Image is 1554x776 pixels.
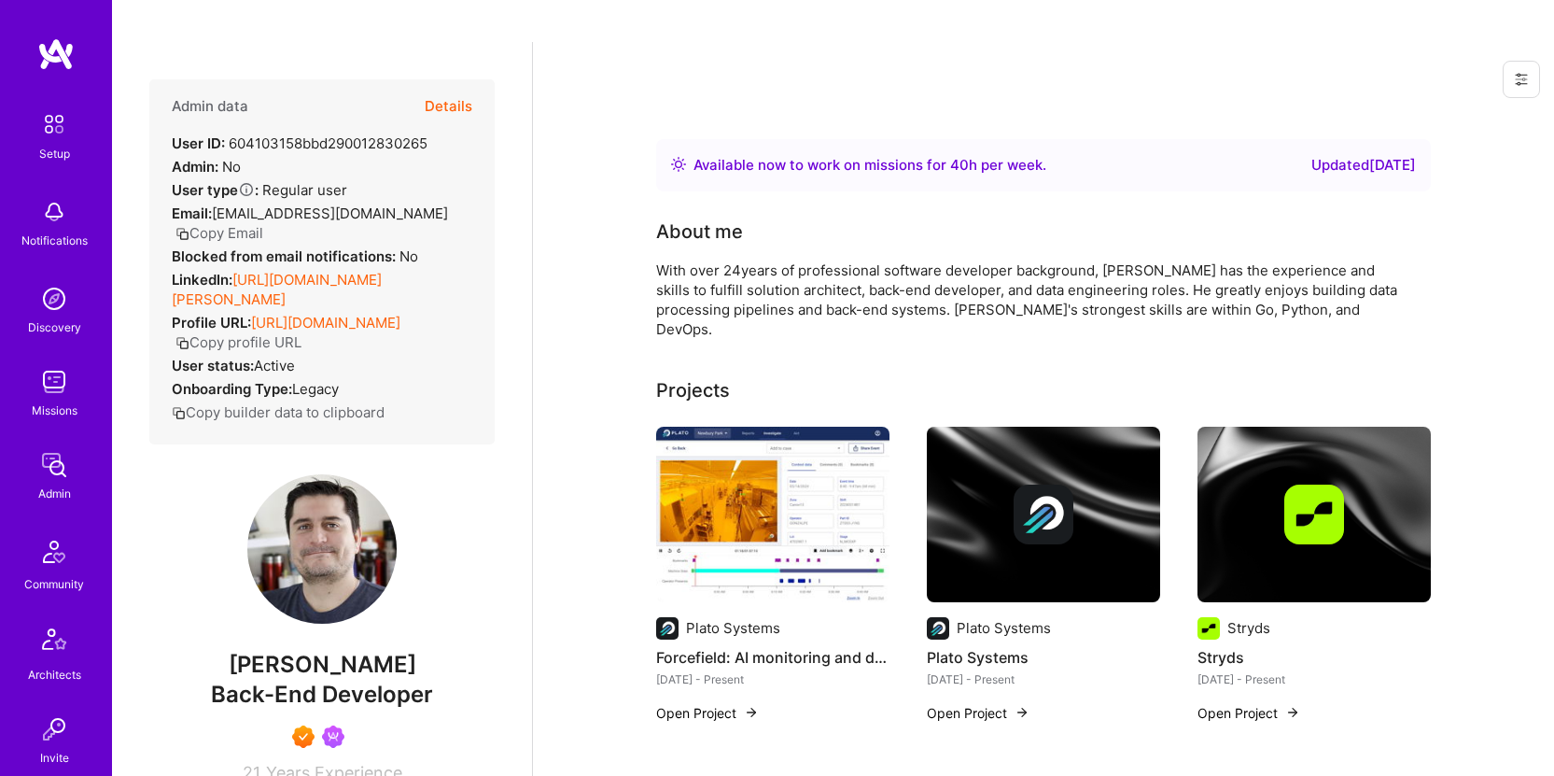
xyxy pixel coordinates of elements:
[39,144,70,163] div: Setup
[656,218,743,246] div: About me
[656,261,1403,339] div: With over 24years of professional software developer background, [PERSON_NAME] has the experience...
[656,376,730,404] div: Projects
[172,247,418,266] div: No
[172,158,218,176] strong: Admin:
[175,332,301,352] button: Copy profile URL
[950,156,969,174] span: 40
[212,205,448,222] span: [EMAIL_ADDRESS][DOMAIN_NAME]
[1197,617,1220,640] img: Company logo
[247,474,397,624] img: User Avatar
[322,726,344,748] img: Been on Mission
[172,271,382,308] a: [URL][DOMAIN_NAME][PERSON_NAME]
[957,618,1051,638] div: Plato Systems
[1311,154,1416,176] div: Updated [DATE]
[172,271,232,289] strong: LinkedIn:
[927,645,1160,670] h4: Plato Systems
[35,193,73,231] img: bell
[35,711,73,748] img: Invite
[671,157,686,172] img: Availability
[32,620,77,665] img: Architects
[172,402,385,422] button: Copy builder data to clipboard
[21,231,88,250] div: Notifications
[32,529,77,574] img: Community
[35,280,73,317] img: discovery
[927,670,1160,689] div: [DATE] - Present
[656,617,679,640] img: Company logo
[1197,427,1431,602] img: cover
[28,665,81,684] div: Architects
[211,681,433,708] span: Back-End Developer
[254,357,295,374] span: Active
[1197,670,1431,689] div: [DATE] - Present
[656,645,889,670] h4: Forcefield: AI monitoring and data visualization
[172,181,259,199] strong: User type :
[927,427,1160,602] img: cover
[1015,705,1029,720] img: arrow-right
[927,703,1029,723] button: Open Project
[1227,618,1270,638] div: Stryds
[927,617,949,640] img: Company logo
[172,180,347,200] div: Regular user
[172,247,399,265] strong: Blocked from email notifications:
[1284,485,1344,544] img: Company logo
[40,748,69,768] div: Invite
[35,363,73,401] img: teamwork
[656,703,759,723] button: Open Project
[425,79,472,134] button: Details
[656,427,889,602] img: Forcefield: AI monitoring and data visualization
[172,406,186,420] i: icon Copy
[35,105,74,144] img: setup
[172,98,248,115] h4: Admin data
[172,134,225,152] strong: User ID:
[32,401,77,420] div: Missions
[251,314,400,332] a: [URL][DOMAIN_NAME]
[172,205,212,222] strong: Email:
[24,574,84,594] div: Community
[175,227,189,241] i: icon Copy
[744,705,759,720] img: arrow-right
[1285,705,1300,720] img: arrow-right
[292,726,315,748] img: Exceptional A.Teamer
[656,670,889,689] div: [DATE] - Present
[1197,703,1300,723] button: Open Project
[175,223,263,243] button: Copy Email
[1197,645,1431,670] h4: Stryds
[292,380,339,398] span: legacy
[172,134,427,153] div: 604103158bbd290012830265
[1014,485,1073,544] img: Company logo
[35,446,73,484] img: admin teamwork
[37,37,75,71] img: logo
[238,181,255,198] i: Help
[172,357,254,374] strong: User status:
[172,157,241,176] div: No
[693,154,1046,176] div: Available now to work on missions for h per week .
[175,336,189,350] i: icon Copy
[686,618,780,638] div: Plato Systems
[172,314,251,332] strong: Profile URL:
[149,651,495,679] span: [PERSON_NAME]
[172,380,292,398] strong: Onboarding Type:
[28,317,81,337] div: Discovery
[38,484,71,503] div: Admin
